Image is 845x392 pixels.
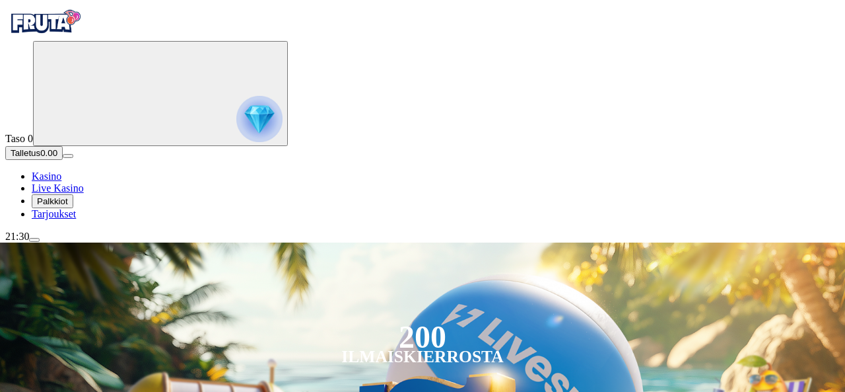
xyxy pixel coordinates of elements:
[5,133,33,144] span: Taso 0
[33,41,288,146] button: reward progress
[32,171,61,182] a: diamond iconKasino
[11,148,40,158] span: Talletus
[32,208,76,219] a: gift-inverted iconTarjoukset
[63,154,73,158] button: menu
[341,349,504,365] div: Ilmaiskierrosta
[32,182,84,194] a: poker-chip iconLive Kasino
[40,148,57,158] span: 0.00
[399,329,446,345] div: 200
[5,29,84,40] a: Fruta
[236,96,283,142] img: reward progress
[5,5,84,38] img: Fruta
[32,171,61,182] span: Kasino
[32,182,84,194] span: Live Kasino
[5,231,29,242] span: 21:30
[5,146,63,160] button: Talletusplus icon0.00
[32,208,76,219] span: Tarjoukset
[29,238,40,242] button: menu
[37,196,68,206] span: Palkkiot
[5,5,840,220] nav: Primary
[32,194,73,208] button: reward iconPalkkiot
